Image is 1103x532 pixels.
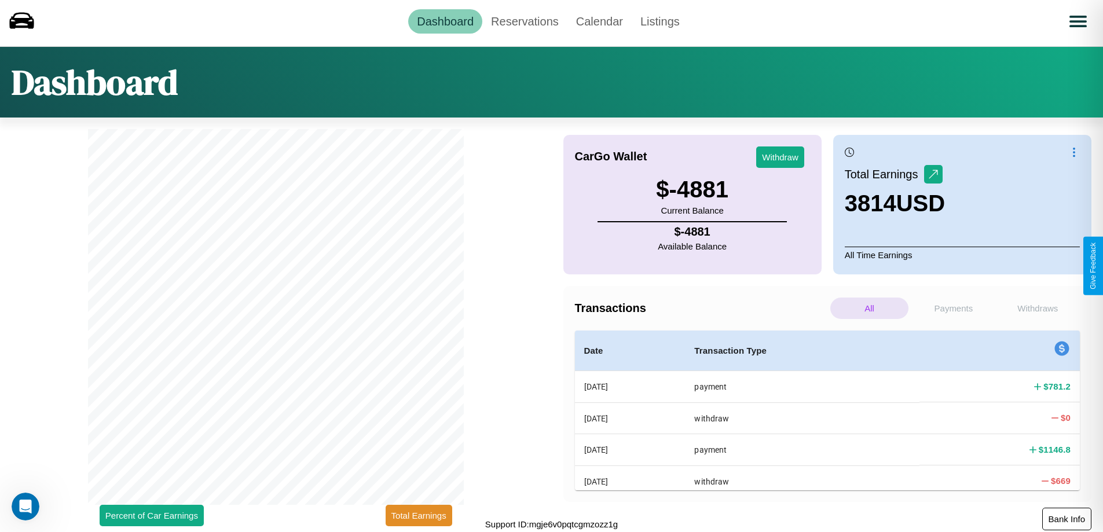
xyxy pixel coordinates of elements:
[685,402,919,434] th: withdraw
[658,239,727,254] p: Available Balance
[845,164,924,185] p: Total Earnings
[1039,443,1071,456] h4: $ 1146.8
[12,493,39,520] iframe: Intercom live chat
[575,465,686,497] th: [DATE]
[575,402,686,434] th: [DATE]
[1061,412,1071,424] h4: $ 0
[632,9,688,34] a: Listings
[1089,243,1097,289] div: Give Feedback
[12,58,178,106] h1: Dashboard
[845,190,945,217] h3: 3814 USD
[575,150,647,163] h4: CarGo Wallet
[482,9,567,34] a: Reservations
[1062,5,1094,38] button: Open menu
[694,344,910,358] h4: Transaction Type
[1051,475,1071,487] h4: $ 669
[685,434,919,465] th: payment
[914,298,992,319] p: Payments
[999,298,1077,319] p: Withdraws
[658,225,727,239] h4: $ -4881
[845,247,1080,263] p: All Time Earnings
[584,344,676,358] h4: Date
[756,146,804,168] button: Withdraw
[485,516,618,532] p: Support ID: mgje6v0pqtcgmzozz1g
[685,465,919,497] th: withdraw
[830,298,908,319] p: All
[567,9,632,34] a: Calendar
[1042,508,1091,530] button: Bank Info
[656,203,728,218] p: Current Balance
[685,371,919,403] th: payment
[386,505,452,526] button: Total Earnings
[575,371,686,403] th: [DATE]
[408,9,482,34] a: Dashboard
[575,302,827,315] h4: Transactions
[1043,380,1071,392] h4: $ 781.2
[100,505,204,526] button: Percent of Car Earnings
[656,177,728,203] h3: $ -4881
[575,434,686,465] th: [DATE]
